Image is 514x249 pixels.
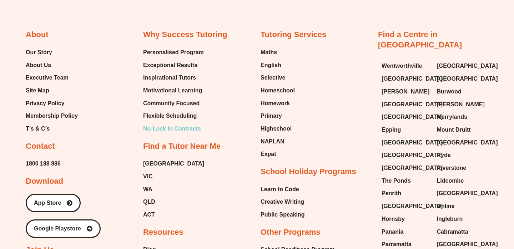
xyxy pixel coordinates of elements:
[437,86,462,97] span: Burwood
[261,209,305,220] a: Public Speaking
[437,99,485,110] a: [PERSON_NAME]
[143,47,204,58] a: Personalised Program
[261,85,295,96] a: Homeschool
[143,85,202,96] span: Motivational Learning
[26,123,50,134] span: T’s & C’s
[382,137,443,148] span: [GEOGRAPHIC_DATA]
[382,201,430,212] a: [GEOGRAPHIC_DATA]
[261,123,295,134] a: Highschool
[26,47,78,58] a: Our Story
[261,111,295,121] a: Primary
[261,197,304,207] span: Creative Writing
[261,123,292,134] span: Highschool
[143,171,204,182] a: VIC
[261,149,295,159] a: Expat
[382,112,430,122] a: [GEOGRAPHIC_DATA]
[392,168,514,249] div: Chat Widget
[382,73,430,84] a: [GEOGRAPHIC_DATA]
[26,60,51,71] span: About Us
[261,60,281,71] span: English
[26,158,61,169] a: 1800 188 886
[26,85,49,96] span: Site Map
[261,149,276,159] span: Expat
[378,30,462,49] a: Find a Centre in [GEOGRAPHIC_DATA]
[382,163,430,173] a: [GEOGRAPHIC_DATA]
[143,98,200,109] span: Community Focused
[26,85,78,96] a: Site Map
[382,61,430,71] a: Wentworthville
[26,98,65,109] span: Privacy Policy
[382,124,401,135] span: Epping
[143,111,197,121] span: Flexible Scheduling
[143,85,204,96] a: Motivational Learning
[143,123,201,134] span: No-Lock In Contracts
[437,124,471,135] span: Mount Druitt
[382,188,430,199] a: Penrith
[143,197,204,207] a: QLD
[261,47,277,58] span: Maths
[261,30,326,40] h2: Tutoring Services
[382,124,430,135] a: Epping
[437,163,485,173] a: Riverstone
[34,200,61,206] span: App Store
[382,61,422,71] span: Wentworthville
[26,30,49,40] h2: About
[26,60,78,71] a: About Us
[437,137,498,148] span: [GEOGRAPHIC_DATA]
[143,72,196,83] span: Inspirational Tutors
[143,123,204,134] a: No-Lock In Contracts
[26,123,78,134] a: T’s & C’s
[143,30,227,40] h2: Why Success Tutoring
[437,112,485,122] a: Merrylands
[382,201,443,212] span: [GEOGRAPHIC_DATA]
[26,98,78,109] a: Privacy Policy
[143,171,153,182] span: VIC
[437,137,485,148] a: [GEOGRAPHIC_DATA]
[261,136,295,147] a: NAPLAN
[382,227,430,237] a: Panania
[143,98,204,109] a: Community Focused
[382,214,430,224] a: Hornsby
[261,184,305,195] a: Learn to Code
[382,99,430,110] a: [GEOGRAPHIC_DATA]
[261,72,295,83] a: Selective
[437,73,485,84] a: [GEOGRAPHIC_DATA]
[143,60,197,71] span: Exceptional Results
[437,86,485,97] a: Burwood
[26,72,78,83] a: Executive Team
[143,141,221,152] h2: Find a Tutor Near Me
[26,141,55,152] h2: Contact
[26,176,63,187] h2: Download
[437,150,451,161] span: Ryde
[261,167,356,177] h2: School Holiday Programs
[261,197,305,207] a: Creative Writing
[261,98,290,109] span: Homework
[437,150,485,161] a: Ryde
[382,150,443,161] span: [GEOGRAPHIC_DATA]
[143,158,204,169] a: [GEOGRAPHIC_DATA]
[261,98,295,109] a: Homework
[261,111,282,121] span: Primary
[26,111,78,121] span: Membership Policy
[26,47,52,58] span: Our Story
[143,227,183,238] h2: Resources
[382,86,430,97] a: [PERSON_NAME]
[143,209,155,220] span: ACT
[143,72,204,83] a: Inspirational Tutors
[382,112,443,122] span: [GEOGRAPHIC_DATA]
[261,227,321,238] h2: Other Programs
[143,197,155,207] span: QLD
[261,136,284,147] span: NAPLAN
[382,150,430,161] a: [GEOGRAPHIC_DATA]
[143,60,204,71] a: Exceptional Results
[261,47,295,58] a: Maths
[437,99,485,110] span: [PERSON_NAME]
[26,194,81,212] a: App Store
[382,214,405,224] span: Hornsby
